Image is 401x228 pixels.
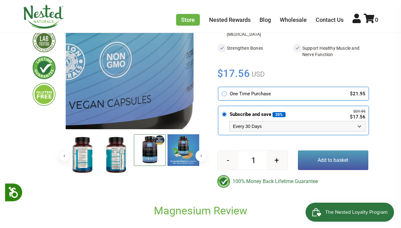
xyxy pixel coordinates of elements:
[33,29,56,52] img: thirdpartytested
[364,16,378,23] a: 0
[280,16,307,23] a: Wholesale
[100,134,132,175] img: Magnesium Glycinate
[217,44,293,59] li: Strengthen Bones
[250,70,265,78] span: USD
[217,175,368,188] div: 100% Money Back Lifetime Guarantee
[298,150,368,170] button: Add to basket
[316,16,344,23] a: Contact Us
[217,66,250,80] span: $17.56
[195,150,207,161] button: Next
[59,150,70,161] button: Previous
[33,83,56,106] img: glutenfree
[209,16,251,23] a: Nested Rewards
[266,151,287,170] button: +
[23,5,64,29] img: Nested Naturals
[58,204,343,218] h2: Magnesium Review
[176,14,200,26] a: Store
[33,56,56,79] img: lifetimeguarantee
[168,134,199,166] img: Magnesium Glycinate
[260,16,271,23] a: Blog
[134,134,166,166] img: Magnesium Glycinate
[375,16,378,23] span: 0
[306,203,395,222] iframe: Button to open loyalty program pop-up
[67,134,98,175] img: Magnesium Glycinate
[217,175,230,188] img: badge-lifetimeguarantee-color.svg
[293,44,368,59] li: Support Healthy Muscle and Nerve Function
[218,151,239,170] button: -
